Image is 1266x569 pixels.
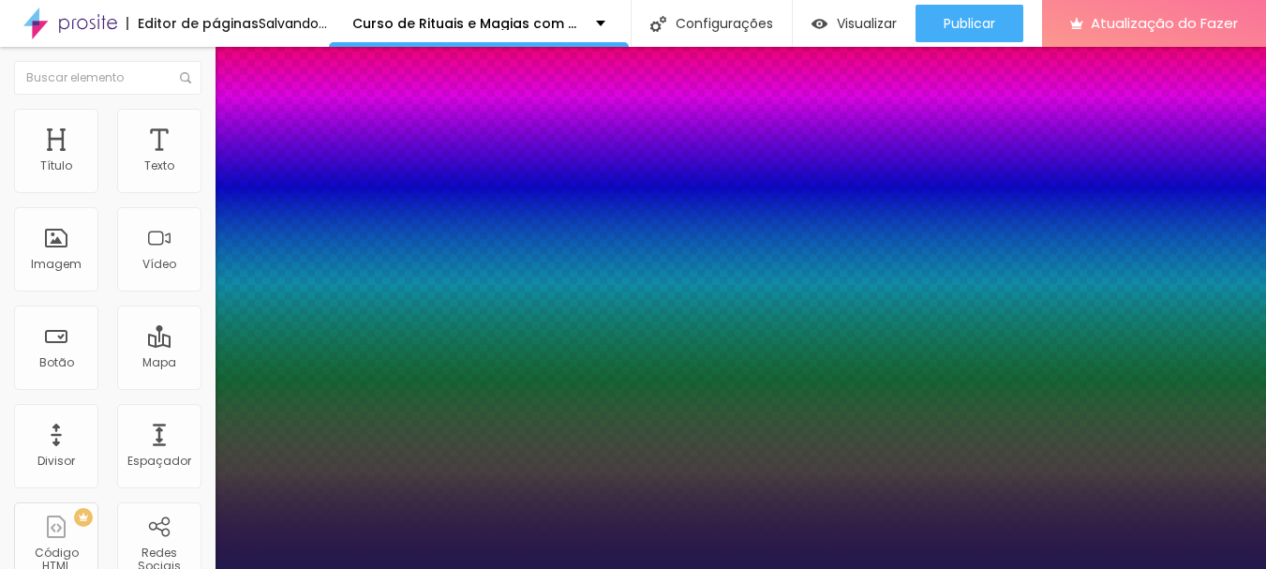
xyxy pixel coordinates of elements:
div: Salvando... [259,17,327,30]
img: view-1.svg [812,16,827,32]
button: Publicar [916,5,1023,42]
input: Buscar elemento [14,61,201,95]
img: Ícone [650,16,666,32]
font: Visualizar [837,14,897,33]
font: Configurações [676,14,773,33]
font: Texto [144,157,174,173]
font: Publicar [944,14,995,33]
font: Curso de Rituais e Magias com Ervas, [DEMOGRAPHIC_DATA] e Velas [352,14,825,33]
font: Botão [39,354,74,370]
font: Divisor [37,453,75,469]
font: Vídeo [142,256,176,272]
img: Ícone [180,72,191,83]
font: Espaçador [127,453,191,469]
font: Imagem [31,256,82,272]
font: Editor de páginas [138,14,259,33]
font: Atualização do Fazer [1091,13,1238,33]
font: Mapa [142,354,176,370]
font: Título [40,157,72,173]
button: Visualizar [793,5,916,42]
